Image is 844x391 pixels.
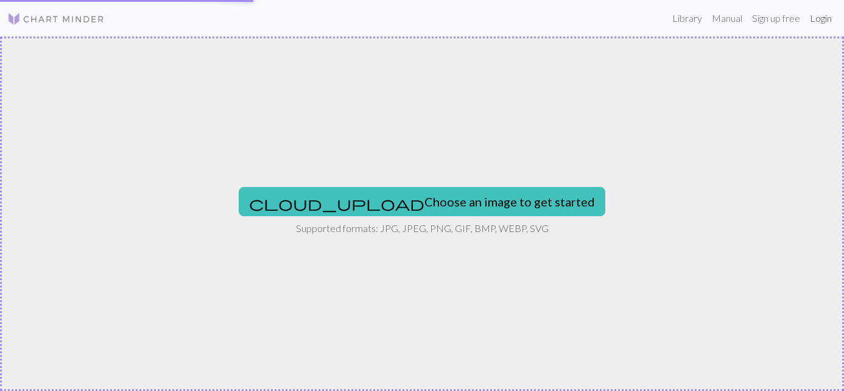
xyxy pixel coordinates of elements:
img: Logo [7,12,105,26]
a: Sign up free [747,6,805,30]
a: Manual [707,6,747,30]
a: Library [667,6,707,30]
p: Supported formats: JPG, JPEG, PNG, GIF, BMP, WEBP, SVG [296,221,549,236]
button: Choose an image to get started [239,187,605,216]
a: Login [805,6,837,30]
span: cloud_upload [249,195,424,212]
